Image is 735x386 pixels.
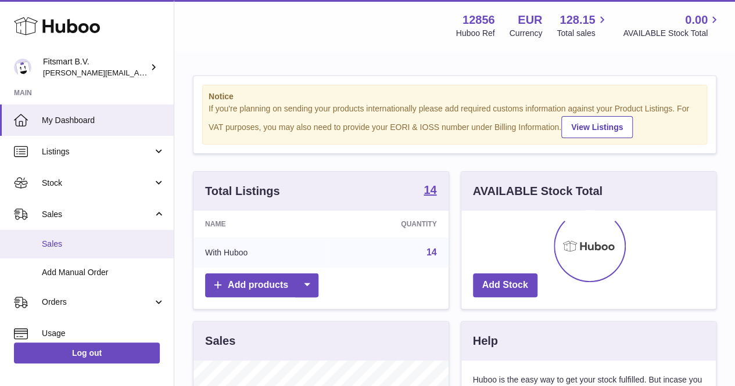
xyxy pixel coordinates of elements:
[518,12,542,28] strong: EUR
[328,211,448,237] th: Quantity
[193,211,328,237] th: Name
[623,28,721,39] span: AVAILABLE Stock Total
[42,146,153,157] span: Listings
[42,209,153,220] span: Sales
[424,184,436,198] a: 14
[14,342,160,363] a: Log out
[557,12,608,39] a: 128.15 Total sales
[456,28,495,39] div: Huboo Ref
[209,103,701,138] div: If you're planning on sending your products internationally please add required customs informati...
[42,297,153,308] span: Orders
[205,333,235,349] h3: Sales
[43,56,148,78] div: Fitsmart B.V.
[560,12,595,28] span: 128.15
[685,12,708,28] span: 0.00
[193,237,328,268] td: With Huboo
[42,178,153,189] span: Stock
[473,333,498,349] h3: Help
[623,12,721,39] a: 0.00 AVAILABLE Stock Total
[510,28,543,39] div: Currency
[42,328,165,339] span: Usage
[561,116,633,138] a: View Listings
[205,273,318,297] a: Add products
[42,115,165,126] span: My Dashboard
[473,183,603,199] h3: AVAILABLE Stock Total
[473,273,537,297] a: Add Stock
[205,183,280,199] h3: Total Listings
[43,68,233,77] span: [PERSON_NAME][EMAIL_ADDRESS][DOMAIN_NAME]
[42,267,165,278] span: Add Manual Order
[42,239,165,250] span: Sales
[424,184,436,196] strong: 14
[209,91,701,102] strong: Notice
[462,12,495,28] strong: 12856
[557,28,608,39] span: Total sales
[14,59,31,76] img: jonathan@leaderoo.com
[426,247,437,257] a: 14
